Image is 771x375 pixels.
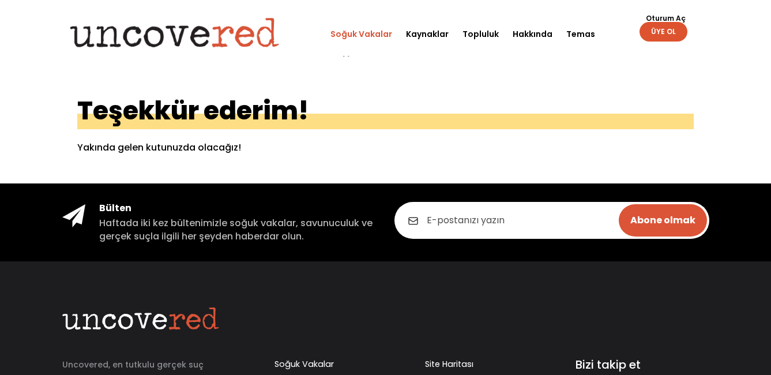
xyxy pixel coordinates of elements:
[274,358,334,370] a: Soğuk Vakalar
[406,12,449,56] a: Kaynaklar
[640,15,692,22] a: Oturum Aç
[619,204,707,237] input: Abone olmak
[394,202,709,239] input: E-postanızı yazın
[462,12,499,56] a: Topluluk
[566,12,595,56] a: Temas
[513,12,552,56] a: Hakkında
[640,22,687,42] a: ÜYE OL
[330,12,392,56] a: Soğuk Vakalar
[77,97,694,129] h1: Teşekkür ederim!
[99,202,377,215] h4: Bülten
[60,9,290,56] img: Ortaya çıkarılan logo
[425,358,473,370] a: Site Haritası
[576,357,709,373] h5: Bizi takip et
[99,217,377,243] h5: Haftada iki kez bültenimizle soğuk vakalar, savunuculuk ve gerçek suçla ilgili her şeyden haberda...
[77,141,694,155] p: Yakında gelen kutunuzda olacağız!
